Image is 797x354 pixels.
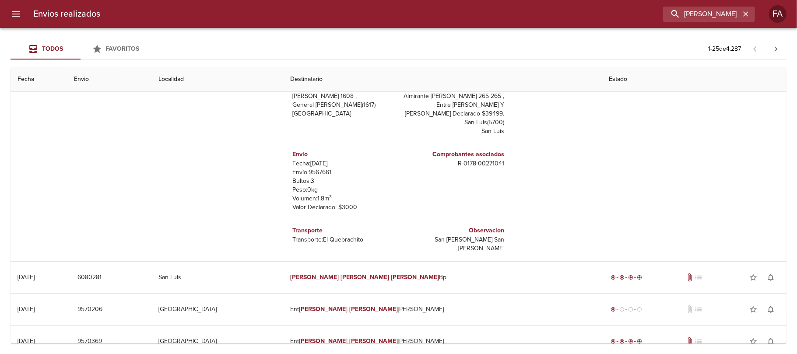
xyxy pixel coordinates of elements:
span: Favoritos [106,45,140,53]
p: General [PERSON_NAME] ( 1617 ) [293,101,395,109]
th: Fecha [11,67,67,92]
em: [PERSON_NAME] [290,273,339,281]
p: [GEOGRAPHIC_DATA] [293,109,395,118]
button: Agregar a favoritos [744,301,762,318]
div: FA [769,5,786,23]
p: Volumen: 1.8 m [293,194,395,203]
sup: 3 [330,194,332,200]
th: Envio [67,67,151,92]
em: [PERSON_NAME] [349,305,398,313]
span: radio_button_checked [637,339,642,344]
span: star_border [749,337,758,346]
em: [PERSON_NAME] [299,337,348,345]
span: Tiene documentos adjuntos [685,273,694,282]
h6: Transporte [293,226,395,235]
div: [DATE] [18,273,35,281]
td: Ent [PERSON_NAME] [283,294,602,325]
h6: Observacion [402,226,505,235]
p: R - 0178 - 00271041 [402,159,505,168]
p: Almirante [PERSON_NAME] 265 265 , Entre [PERSON_NAME] Y [PERSON_NAME] Declarado $39499. [402,92,505,118]
span: Pagina siguiente [765,39,786,60]
span: 6080281 [77,272,102,283]
span: radio_button_unchecked [619,307,625,312]
button: Activar notificaciones [762,269,779,286]
span: notifications_none [766,305,775,314]
span: radio_button_checked [628,275,633,280]
button: 9570206 [74,301,106,318]
em: [PERSON_NAME] [299,305,348,313]
th: Destinatario [283,67,602,92]
span: star_border [749,273,758,282]
span: Tiene documentos adjuntos [685,337,694,346]
p: Peso: 0 kg [293,186,395,194]
input: buscar [663,7,740,22]
button: Activar notificaciones [762,333,779,350]
span: radio_button_checked [619,339,625,344]
span: 9570369 [77,336,102,347]
button: Agregar a favoritos [744,269,762,286]
p: San [PERSON_NAME] San [PERSON_NAME] [402,235,505,253]
span: radio_button_checked [637,275,642,280]
span: No tiene pedido asociado [694,273,703,282]
p: 1 - 25 de 4.287 [708,45,741,53]
p: [PERSON_NAME] 1608 , [293,92,395,101]
p: San Luis ( 5700 ) [402,118,505,127]
h6: Envios realizados [33,7,100,21]
button: 6080281 [74,270,105,286]
span: 9570206 [77,304,102,315]
div: Tabs Envios [11,39,151,60]
p: San Luis [402,127,505,136]
button: Agregar a favoritos [744,333,762,350]
p: Envío: 9567661 [293,168,395,177]
div: [DATE] [18,305,35,313]
span: radio_button_checked [611,339,616,344]
td: Bp [283,262,602,293]
p: Fecha: [DATE] [293,159,395,168]
h6: Comprobantes asociados [402,150,505,159]
span: notifications_none [766,273,775,282]
div: Entregado [609,273,644,282]
span: notifications_none [766,337,775,346]
em: [PERSON_NAME] [349,337,398,345]
span: radio_button_checked [611,307,616,312]
span: No tiene pedido asociado [694,337,703,346]
td: San Luis [151,262,283,293]
span: star_border [749,305,758,314]
span: radio_button_unchecked [637,307,642,312]
span: No tiene pedido asociado [694,305,703,314]
span: radio_button_checked [619,275,625,280]
div: [DATE] [18,337,35,345]
h6: Envio [293,150,395,159]
div: Entregado [609,337,644,346]
span: Pagina anterior [744,44,765,53]
p: Transporte: El Quebrachito [293,235,395,244]
div: Generado [609,305,644,314]
p: Bultos: 3 [293,177,395,186]
em: [PERSON_NAME] [391,273,439,281]
p: Valor Declarado: $ 3000 [293,203,395,212]
span: radio_button_checked [611,275,616,280]
span: Todos [42,45,63,53]
button: menu [5,4,26,25]
th: Estado [602,67,786,92]
th: Localidad [151,67,283,92]
em: [PERSON_NAME] [341,273,389,281]
span: radio_button_unchecked [628,307,633,312]
span: radio_button_checked [628,339,633,344]
td: [GEOGRAPHIC_DATA] [151,294,283,325]
span: No tiene documentos adjuntos [685,305,694,314]
button: Activar notificaciones [762,301,779,318]
button: 9570369 [74,333,105,350]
